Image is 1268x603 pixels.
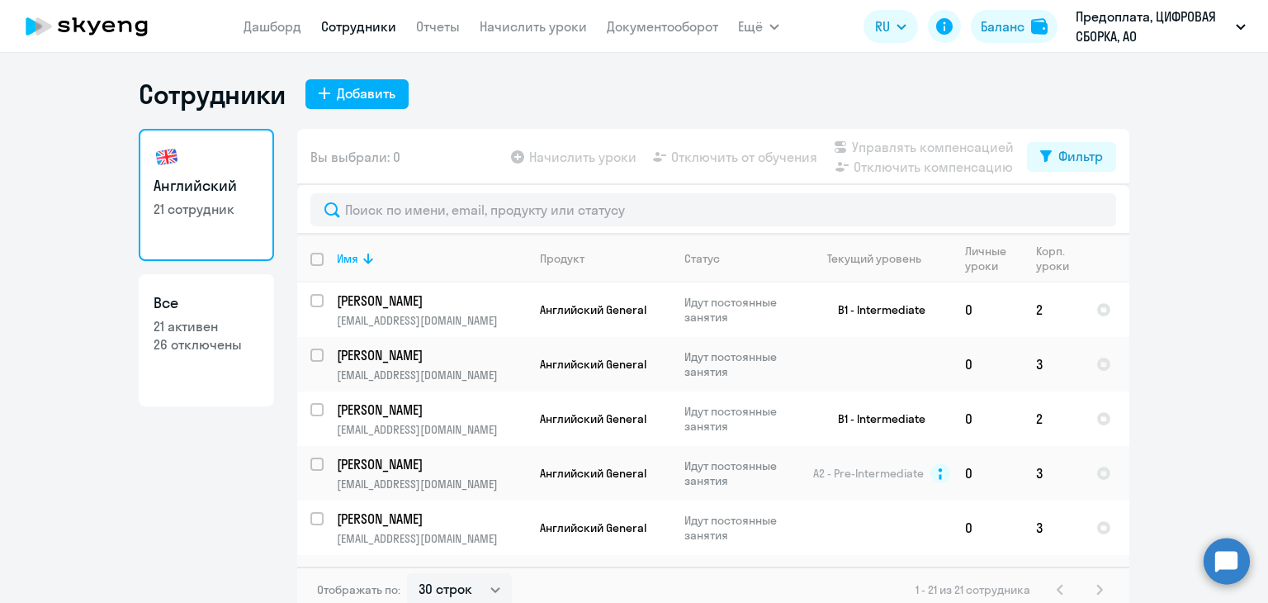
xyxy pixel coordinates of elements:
[337,455,526,473] a: [PERSON_NAME]
[971,10,1057,43] button: Балансbalance
[480,18,587,35] a: Начислить уроки
[540,411,646,426] span: Английский General
[139,274,274,406] a: Все21 активен26 отключены
[1058,146,1103,166] div: Фильтр
[1023,283,1083,337] td: 2
[244,18,301,35] a: Дашборд
[684,251,720,266] div: Статус
[540,251,584,266] div: Продукт
[154,144,180,170] img: english
[337,292,523,310] p: [PERSON_NAME]
[952,392,1023,446] td: 0
[1036,244,1082,273] div: Корп. уроки
[337,531,526,546] p: [EMAIL_ADDRESS][DOMAIN_NAME]
[981,17,1024,36] div: Баланс
[1031,18,1048,35] img: balance
[154,335,259,354] p: 26 отключены
[337,368,526,382] p: [EMAIL_ADDRESS][DOMAIN_NAME]
[540,520,646,535] span: Английский General
[540,302,646,317] span: Английский General
[337,346,526,364] a: [PERSON_NAME]
[684,458,797,488] p: Идут постоянные занятия
[684,349,797,379] p: Идут постоянные занятия
[1067,7,1254,46] button: Предоплата, ЦИФРОВАЯ СБОРКА, АО
[337,564,523,582] p: [PERSON_NAME]
[798,283,952,337] td: B1 - Intermediate
[337,292,526,310] a: [PERSON_NAME]
[863,10,918,43] button: RU
[337,401,523,419] p: [PERSON_NAME]
[952,501,1023,555] td: 0
[337,401,526,419] a: [PERSON_NAME]
[139,78,286,111] h1: Сотрудники
[1027,142,1116,172] button: Фильтр
[337,510,526,528] a: [PERSON_NAME]
[738,10,779,43] button: Ещё
[875,17,890,36] span: RU
[337,346,523,364] p: [PERSON_NAME]
[540,466,646,481] span: Английский General
[305,79,409,109] button: Добавить
[337,313,526,328] p: [EMAIL_ADDRESS][DOMAIN_NAME]
[337,564,526,582] a: [PERSON_NAME]
[965,244,1022,273] div: Личные уроки
[416,18,460,35] a: Отчеты
[1076,7,1229,46] p: Предоплата, ЦИФРОВАЯ СБОРКА, АО
[321,18,396,35] a: Сотрудники
[798,392,952,446] td: B1 - Intermediate
[337,251,358,266] div: Имя
[684,295,797,325] p: Идут постоянные занятия
[684,251,797,266] div: Статус
[738,17,763,36] span: Ещё
[337,477,526,491] p: [EMAIL_ADDRESS][DOMAIN_NAME]
[337,510,523,528] p: [PERSON_NAME]
[337,251,526,266] div: Имя
[337,83,395,103] div: Добавить
[337,422,526,437] p: [EMAIL_ADDRESS][DOMAIN_NAME]
[607,18,718,35] a: Документооборот
[317,582,400,597] span: Отображать по:
[684,513,797,543] p: Идут постоянные занятия
[1023,337,1083,392] td: 3
[540,357,646,372] span: Английский General
[811,251,951,266] div: Текущий уровень
[827,251,921,266] div: Текущий уровень
[154,292,259,314] h3: Все
[952,337,1023,392] td: 0
[952,446,1023,501] td: 0
[965,244,1011,273] div: Личные уроки
[139,129,274,261] a: Английский21 сотрудник
[310,193,1116,226] input: Поиск по имени, email, продукту или статусу
[310,147,400,167] span: Вы выбрали: 0
[1023,392,1083,446] td: 2
[1036,244,1072,273] div: Корп. уроки
[813,466,924,481] span: A2 - Pre-Intermediate
[916,582,1030,597] span: 1 - 21 из 21 сотрудника
[154,317,259,335] p: 21 активен
[540,251,670,266] div: Продукт
[1023,501,1083,555] td: 3
[952,283,1023,337] td: 0
[154,200,259,218] p: 21 сотрудник
[684,404,797,434] p: Идут постоянные занятия
[1023,446,1083,501] td: 3
[154,175,259,197] h3: Английский
[337,455,523,473] p: [PERSON_NAME]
